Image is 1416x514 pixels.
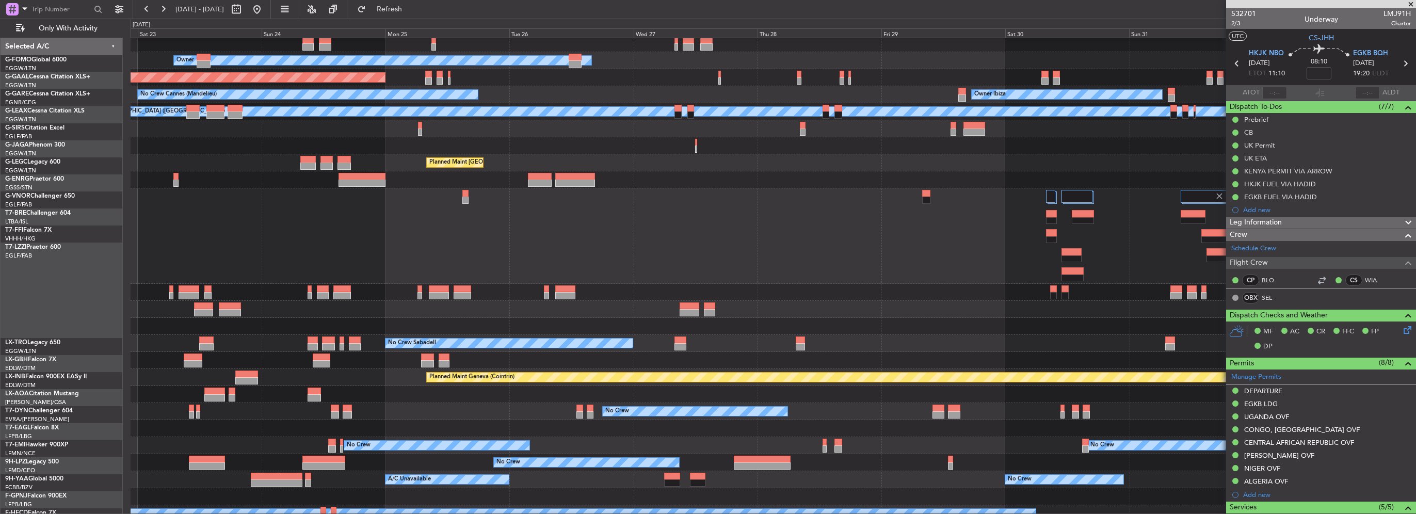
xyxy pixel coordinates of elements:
input: Trip Number [31,2,91,17]
div: No Crew Sabadell [388,335,436,351]
a: EGLF/FAB [5,201,32,208]
span: T7-DYN [5,408,28,414]
a: Manage Permits [1231,372,1281,382]
a: EVRA/[PERSON_NAME] [5,415,69,423]
span: 2/3 [1231,19,1256,28]
span: ATOT [1243,88,1260,98]
span: G-ENRG [5,176,29,182]
div: Sat 23 [138,28,262,38]
button: Refresh [352,1,414,18]
a: EGGW/LTN [5,82,36,89]
a: LX-INBFalcon 900EX EASy II [5,374,87,380]
a: 9H-YAAGlobal 5000 [5,476,63,482]
span: AC [1290,327,1299,337]
div: UK ETA [1244,154,1267,163]
input: --:-- [1262,87,1287,99]
span: (7/7) [1379,101,1394,112]
a: EGGW/LTN [5,347,36,355]
span: 9H-YAA [5,476,28,482]
span: 19:20 [1353,69,1370,79]
span: G-JAGA [5,142,29,148]
span: (8/8) [1379,357,1394,368]
div: CP [1242,275,1259,286]
span: Permits [1230,358,1254,370]
a: LFPB/LBG [5,501,32,508]
span: T7-FFI [5,227,23,233]
span: CS-JHH [1309,33,1334,43]
div: Owner [176,53,194,68]
a: T7-FFIFalcon 7X [5,227,52,233]
a: G-FOMOGlobal 6000 [5,57,67,63]
a: EGGW/LTN [5,167,36,174]
span: LMJ91H [1383,8,1411,19]
img: gray-close.svg [1215,191,1224,201]
button: Only With Activity [11,20,112,37]
div: EGKB LDG [1244,399,1278,408]
div: Add new [1243,205,1411,214]
span: 11:10 [1268,69,1285,79]
span: DP [1263,342,1273,352]
div: HKJK FUEL VIA HADID [1244,180,1316,188]
div: [DATE] [133,21,150,29]
span: F-GPNJ [5,493,27,499]
div: CS [1345,275,1362,286]
div: Fri 29 [881,28,1005,38]
a: T7-DYNChallenger 604 [5,408,73,414]
div: No Crew [496,455,520,470]
span: 532701 [1231,8,1256,19]
a: T7-LZZIPraetor 600 [5,244,61,250]
a: BLO [1262,276,1285,285]
a: 9H-LPZLegacy 500 [5,459,59,465]
a: EGLF/FAB [5,252,32,260]
a: EDLW/DTM [5,364,36,372]
div: ALGERIA OVF [1244,477,1288,486]
a: G-GARECessna Citation XLS+ [5,91,90,97]
span: (5/5) [1379,502,1394,512]
span: ETOT [1249,69,1266,79]
a: EGSS/STN [5,184,33,191]
span: [DATE] - [DATE] [175,5,224,14]
div: Planned Maint [GEOGRAPHIC_DATA] ([GEOGRAPHIC_DATA]) [429,155,592,170]
a: G-ENRGPraetor 600 [5,176,64,182]
div: CB [1244,128,1253,137]
a: G-LEGCLegacy 600 [5,159,60,165]
span: ALDT [1382,88,1399,98]
div: DEPARTURE [1244,387,1282,395]
a: LX-AOACitation Mustang [5,391,79,397]
a: LTBA/ISL [5,218,28,226]
span: G-GAAL [5,74,29,80]
div: A/C Unavailable [GEOGRAPHIC_DATA] ([GEOGRAPHIC_DATA]) [57,104,225,119]
span: G-FOMO [5,57,31,63]
div: No Crew [347,438,371,453]
a: SEL [1262,293,1285,302]
span: G-LEAX [5,108,27,114]
span: Crew [1230,229,1247,241]
span: Leg Information [1230,217,1282,229]
div: Underway [1305,14,1338,25]
div: No Crew [1090,438,1114,453]
div: EGKB FUEL VIA HADID [1244,192,1317,201]
a: FCBB/BZV [5,484,33,491]
div: Tue 26 [509,28,633,38]
a: G-VNORChallenger 650 [5,193,75,199]
div: UGANDA OVF [1244,412,1289,421]
div: A/C Unavailable [388,472,431,487]
div: Sun 24 [262,28,385,38]
a: LX-TROLegacy 650 [5,340,60,346]
a: F-GPNJFalcon 900EX [5,493,67,499]
a: G-JAGAPhenom 300 [5,142,65,148]
div: Wed 27 [634,28,758,38]
span: [DATE] [1353,58,1374,69]
span: G-GARE [5,91,29,97]
span: Refresh [368,6,411,13]
div: Planned Maint Geneva (Cointrin) [429,370,514,385]
span: Dispatch To-Dos [1230,101,1282,113]
span: FP [1371,327,1379,337]
span: T7-BRE [5,210,26,216]
span: CR [1316,327,1325,337]
a: Schedule Crew [1231,244,1276,254]
span: G-SIRS [5,125,25,131]
span: Flight Crew [1230,257,1268,269]
span: LX-GBH [5,357,28,363]
div: No Crew Cannes (Mandelieu) [140,87,217,102]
